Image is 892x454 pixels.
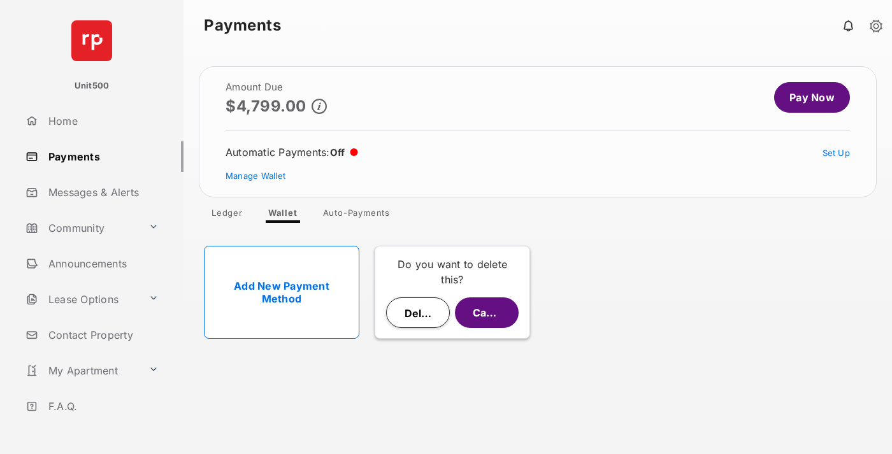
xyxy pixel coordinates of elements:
[20,213,143,243] a: Community
[20,248,183,279] a: Announcements
[20,177,183,208] a: Messages & Alerts
[20,391,183,422] a: F.A.Q.
[71,20,112,61] img: svg+xml;base64,PHN2ZyB4bWxucz0iaHR0cDovL3d3dy53My5vcmcvMjAwMC9zdmciIHdpZHRoPSI2NCIgaGVpZ2h0PSI2NC...
[330,146,345,159] span: Off
[20,106,183,136] a: Home
[20,320,183,350] a: Contact Property
[226,171,285,181] a: Manage Wallet
[473,306,507,319] span: Cancel
[204,246,359,339] a: Add New Payment Method
[226,82,327,92] h2: Amount Due
[20,284,143,315] a: Lease Options
[201,208,253,223] a: Ledger
[204,18,281,33] strong: Payments
[20,355,143,386] a: My Apartment
[455,297,519,328] button: Cancel
[75,80,110,92] p: Unit500
[258,208,308,223] a: Wallet
[405,307,438,320] span: Delete
[226,146,358,159] div: Automatic Payments :
[823,148,851,158] a: Set Up
[385,257,519,287] p: Do you want to delete this?
[313,208,400,223] a: Auto-Payments
[20,141,183,172] a: Payments
[226,97,306,115] p: $4,799.00
[386,297,450,328] button: Delete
